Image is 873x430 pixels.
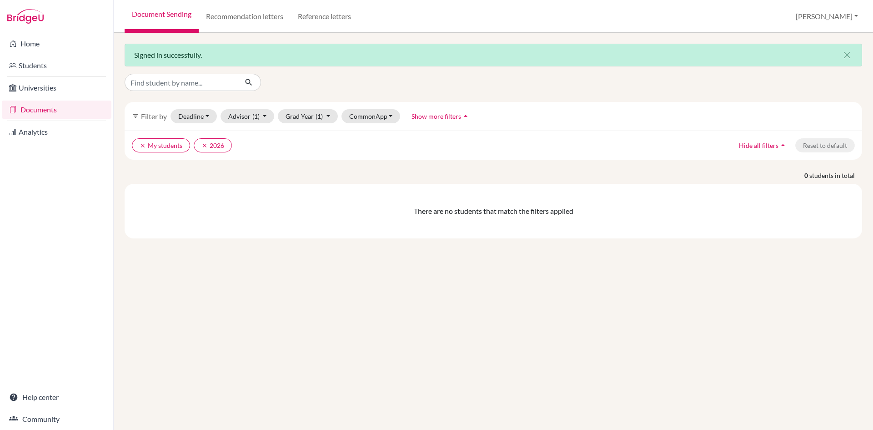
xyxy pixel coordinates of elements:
[804,171,809,180] strong: 0
[132,112,139,120] i: filter_list
[194,138,232,152] button: clear2026
[792,8,862,25] button: [PERSON_NAME]
[132,138,190,152] button: clearMy students
[842,50,853,61] i: close
[2,388,111,406] a: Help center
[2,123,111,141] a: Analytics
[201,142,208,149] i: clear
[7,9,44,24] img: Bridge-U
[404,109,478,123] button: Show more filtersarrow_drop_up
[795,138,855,152] button: Reset to default
[2,410,111,428] a: Community
[128,206,858,217] div: There are no students that match the filters applied
[341,109,401,123] button: CommonApp
[252,112,260,120] span: (1)
[739,142,778,149] span: Hide all filters
[731,138,795,152] button: Hide all filtersarrow_drop_up
[171,109,217,123] button: Deadline
[461,111,470,121] i: arrow_drop_up
[141,112,167,121] span: Filter by
[125,44,862,66] div: Signed in successfully.
[278,109,338,123] button: Grad Year(1)
[809,171,862,180] span: students in total
[221,109,275,123] button: Advisor(1)
[125,74,237,91] input: Find student by name...
[316,112,323,120] span: (1)
[411,112,461,120] span: Show more filters
[2,79,111,97] a: Universities
[833,44,862,66] button: Close
[778,141,788,150] i: arrow_drop_up
[140,142,146,149] i: clear
[2,35,111,53] a: Home
[2,101,111,119] a: Documents
[2,56,111,75] a: Students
